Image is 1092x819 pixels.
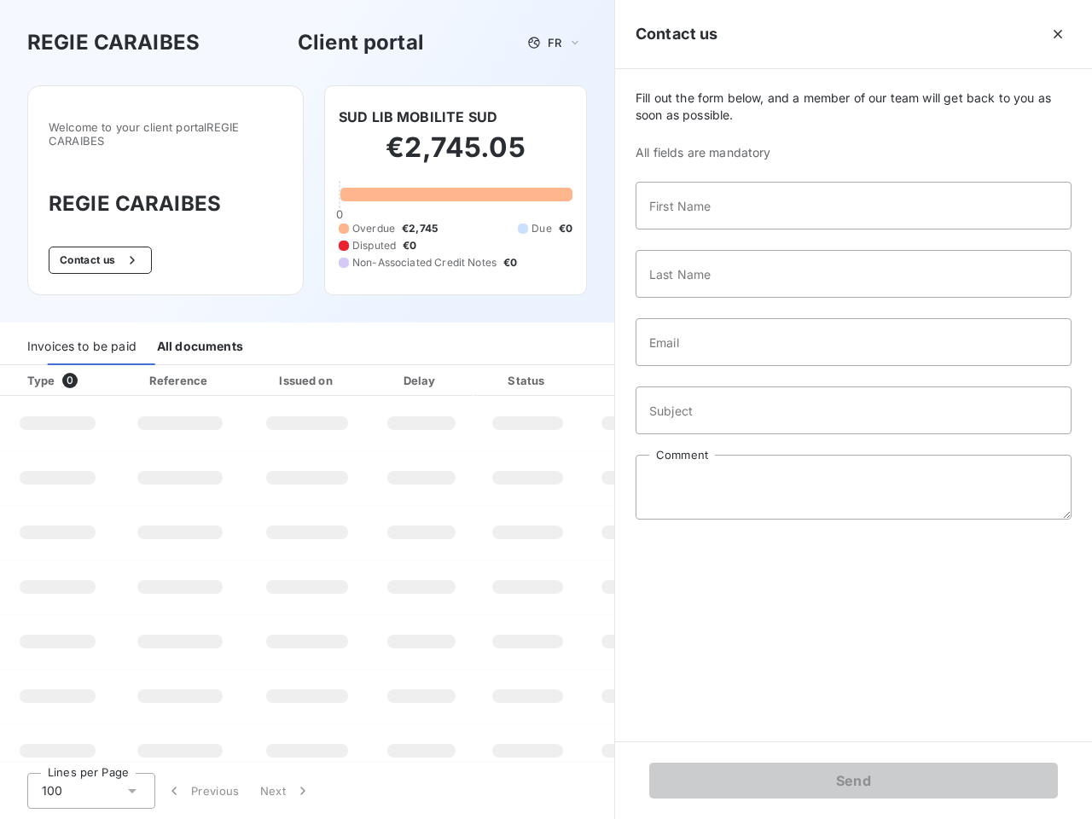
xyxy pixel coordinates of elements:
h3: REGIE CARAIBES [49,189,282,219]
h5: Contact us [636,22,718,46]
div: Delay [373,372,470,389]
span: FR [548,36,561,49]
h3: REGIE CARAIBES [27,27,200,58]
h3: Client portal [298,27,424,58]
div: Type [17,372,112,389]
span: Non-Associated Credit Notes [352,255,497,270]
div: Amount [585,372,694,389]
span: 0 [62,373,78,388]
input: placeholder [636,386,1072,434]
span: 100 [42,782,62,799]
span: Due [531,221,551,236]
span: €0 [559,221,572,236]
div: Invoices to be paid [27,329,136,365]
span: Welcome to your client portal REGIE CARAIBES [49,120,282,148]
div: Status [477,372,578,389]
button: Send [649,763,1058,799]
span: All fields are mandatory [636,144,1072,161]
span: Disputed [352,238,396,253]
input: placeholder [636,250,1072,298]
span: €0 [403,238,416,253]
div: All documents [157,329,243,365]
div: Issued on [248,372,366,389]
span: Fill out the form below, and a member of our team will get back to you as soon as possible. [636,90,1072,124]
input: placeholder [636,318,1072,366]
h2: €2,745.05 [339,131,572,182]
button: Previous [155,773,250,809]
h6: SUD LIB MOBILITE SUD [339,107,497,127]
input: placeholder [636,182,1072,229]
span: €0 [503,255,517,270]
span: 0 [336,207,343,221]
button: Next [250,773,322,809]
span: Overdue [352,221,395,236]
span: €2,745 [402,221,438,236]
button: Contact us [49,247,152,274]
div: Reference [149,374,207,387]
